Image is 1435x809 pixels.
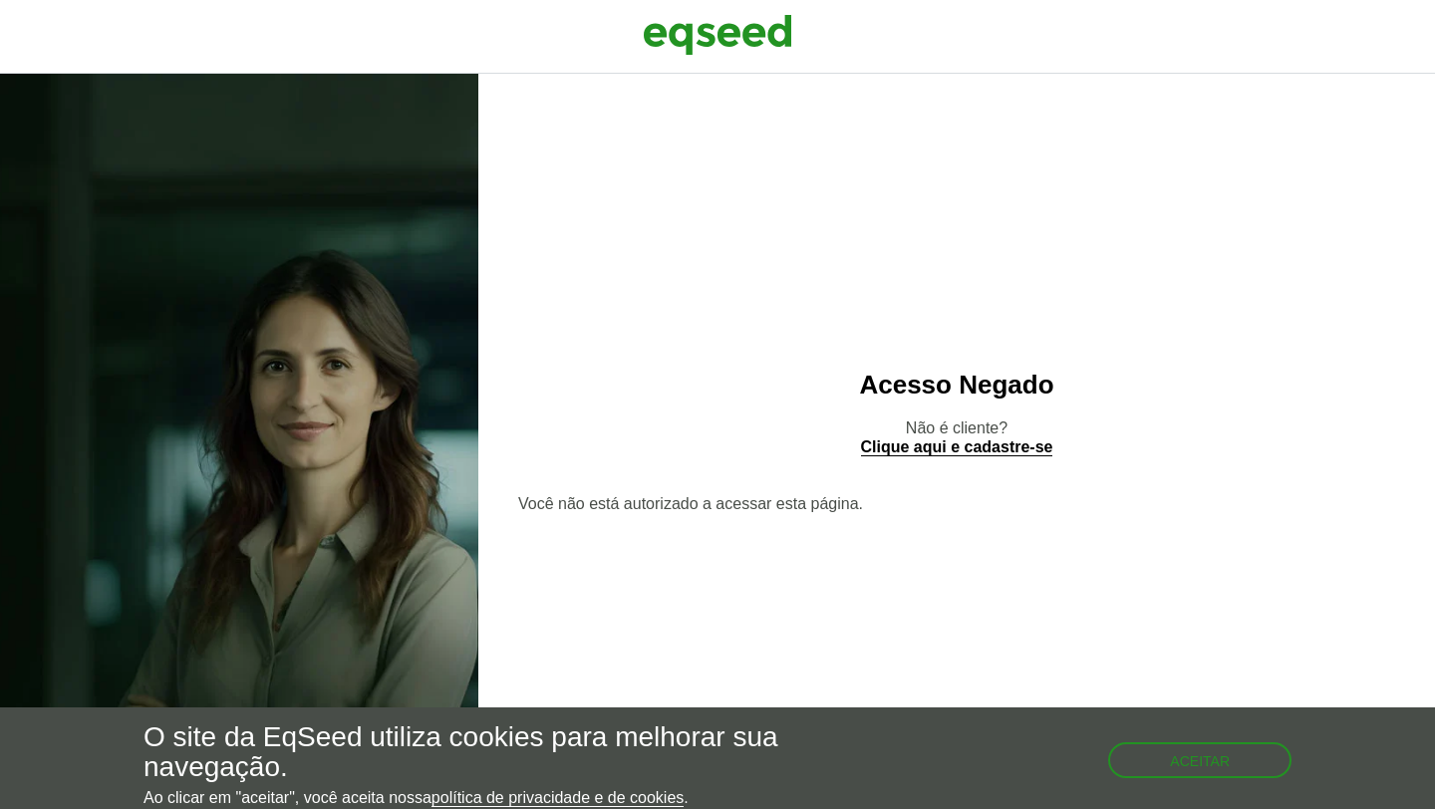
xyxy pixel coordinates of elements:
[1108,742,1291,778] button: Aceitar
[143,788,832,807] p: Ao clicar em "aceitar", você aceita nossa .
[143,722,832,784] h5: O site da EqSeed utiliza cookies para melhorar sua navegação.
[518,418,1395,456] p: Não é cliente?
[431,790,685,807] a: política de privacidade e de cookies
[643,10,792,60] img: EqSeed Logo
[861,439,1053,456] a: Clique aqui e cadastre-se
[518,496,1395,512] section: Você não está autorizado a acessar esta página.
[518,371,1395,400] h2: Acesso Negado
